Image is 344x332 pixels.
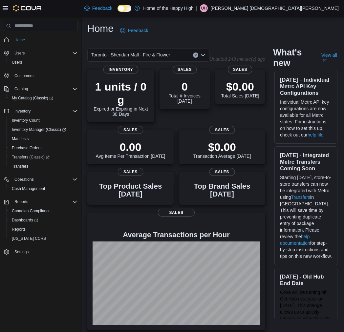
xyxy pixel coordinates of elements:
[9,162,77,170] span: Transfers
[323,59,327,63] svg: External link
[7,153,80,162] a: Transfers (Classic)
[12,36,28,44] a: Home
[7,162,80,171] button: Transfers
[87,22,114,35] h1: Home
[9,126,69,134] a: Inventory Manager (Classic)
[9,116,42,124] a: Inventory Count
[165,80,204,104] div: Total # Invoices [DATE]
[12,36,77,44] span: Home
[12,164,28,169] span: Transfers
[9,153,52,161] a: Transfers (Classic)
[273,47,313,68] h2: What's new
[221,80,259,93] p: $0.00
[9,185,77,193] span: Cash Management
[12,136,29,141] span: Manifests
[1,35,80,45] button: Home
[7,206,80,216] button: Canadian Compliance
[103,66,139,73] span: Inventory
[7,134,80,143] button: Manifests
[210,4,339,12] p: [PERSON_NAME] [DEMOGRAPHIC_DATA][PERSON_NAME]
[9,58,25,66] a: Users
[118,168,143,176] span: Sales
[143,4,193,12] p: Home of the Happy High
[93,80,149,117] div: Expired or Expiring in Next 30 Days
[1,71,80,80] button: Customers
[7,143,80,153] button: Purchase Orders
[12,227,26,232] span: Reports
[12,198,31,206] button: Reports
[12,208,51,214] span: Canadian Compliance
[7,184,80,193] button: Cash Management
[12,107,33,115] button: Inventory
[193,52,198,58] button: Clear input
[7,116,80,125] button: Inventory Count
[14,199,28,204] span: Reports
[9,94,56,102] a: My Catalog (Classic)
[7,234,80,243] button: [US_STATE] CCRS
[9,135,31,143] a: Manifests
[280,152,332,172] h3: [DATE] - Integrated Metrc Transfers Coming Soon
[9,225,28,233] a: Reports
[128,27,148,34] span: Feedback
[12,155,50,160] span: Transfers (Classic)
[12,176,77,183] span: Operations
[201,4,207,12] span: UH
[158,209,195,217] span: Sales
[193,140,251,154] p: $0.00
[96,140,165,154] p: 0.00
[14,73,33,78] span: Customers
[9,58,77,66] span: Users
[12,145,42,151] span: Purchase Orders
[280,99,332,138] p: Individual Metrc API key configurations are now available for all Metrc states. For instructions ...
[321,52,339,63] a: View allExternal link
[9,116,77,124] span: Inventory Count
[12,198,77,206] span: Reports
[196,4,198,12] p: |
[1,107,80,116] button: Inventory
[12,127,66,132] span: Inventory Manager (Classic)
[93,182,168,198] h3: Top Product Sales [DATE]
[7,58,80,67] button: Users
[14,109,31,114] span: Inventory
[209,56,265,62] p: Updated 243 minute(s) ago
[12,60,22,65] span: Users
[12,49,77,57] span: Users
[7,225,80,234] button: Reports
[184,182,260,198] h3: Top Brand Sales [DATE]
[9,144,77,152] span: Purchase Orders
[14,37,25,43] span: Home
[12,72,36,80] a: Customers
[221,80,259,98] div: Total Sales [DATE]
[1,197,80,206] button: Reports
[118,5,131,12] input: Dark Mode
[12,176,36,183] button: Operations
[9,94,77,102] span: My Catalog (Classic)
[9,135,77,143] span: Manifests
[12,236,46,241] span: [US_STATE] CCRS
[280,174,332,259] p: Starting [DATE], store-to-store transfers can now be integrated with Metrc using in [GEOGRAPHIC_D...
[9,235,49,242] a: [US_STATE] CCRS
[1,247,80,257] button: Settings
[165,80,204,93] p: 0
[9,185,48,193] a: Cash Management
[12,107,77,115] span: Inventory
[12,85,77,93] span: Catalog
[93,80,149,106] p: 1 units / 0 g
[7,93,80,103] a: My Catalog (Classic)
[12,72,77,80] span: Customers
[9,235,77,242] span: Washington CCRS
[12,95,53,101] span: My Catalog (Classic)
[9,216,77,224] span: Dashboards
[7,216,80,225] a: Dashboards
[93,231,260,239] h4: Average Transactions per Hour
[280,76,332,96] h3: [DATE] – Individual Metrc API Key Configurations
[9,162,31,170] a: Transfers
[14,177,34,182] span: Operations
[1,84,80,93] button: Catalog
[280,234,310,246] a: help documentation
[14,86,28,92] span: Catalog
[9,207,53,215] a: Canadian Compliance
[13,5,42,11] img: Cova
[118,126,143,134] span: Sales
[209,168,235,176] span: Sales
